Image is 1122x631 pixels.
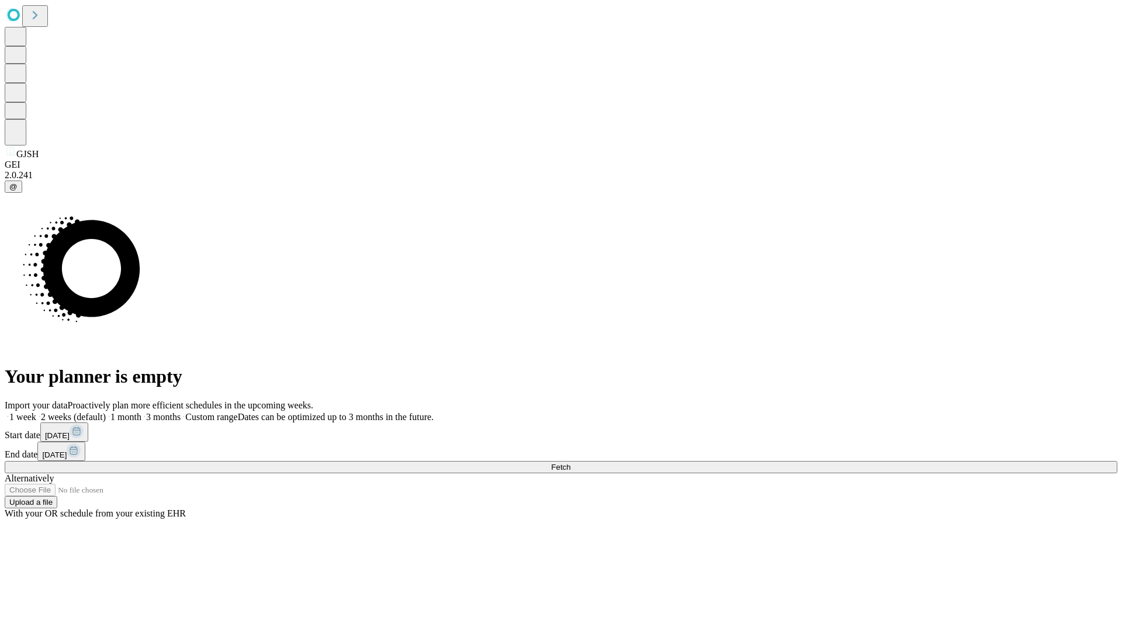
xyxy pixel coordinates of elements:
span: Dates can be optimized up to 3 months in the future. [238,412,434,422]
span: 1 month [110,412,141,422]
button: Fetch [5,461,1117,473]
button: [DATE] [40,422,88,442]
span: Fetch [551,463,570,471]
div: Start date [5,422,1117,442]
span: @ [9,182,18,191]
span: GJSH [16,149,39,159]
button: [DATE] [37,442,85,461]
span: Proactively plan more efficient schedules in the upcoming weeks. [68,400,313,410]
div: End date [5,442,1117,461]
div: 2.0.241 [5,170,1117,181]
span: Custom range [185,412,237,422]
button: Upload a file [5,496,57,508]
span: 1 week [9,412,36,422]
span: With your OR schedule from your existing EHR [5,508,186,518]
span: 3 months [146,412,181,422]
span: [DATE] [42,450,67,459]
h1: Your planner is empty [5,366,1117,387]
span: Import your data [5,400,68,410]
div: GEI [5,160,1117,170]
span: 2 weeks (default) [41,412,106,422]
span: [DATE] [45,431,70,440]
button: @ [5,181,22,193]
span: Alternatively [5,473,54,483]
